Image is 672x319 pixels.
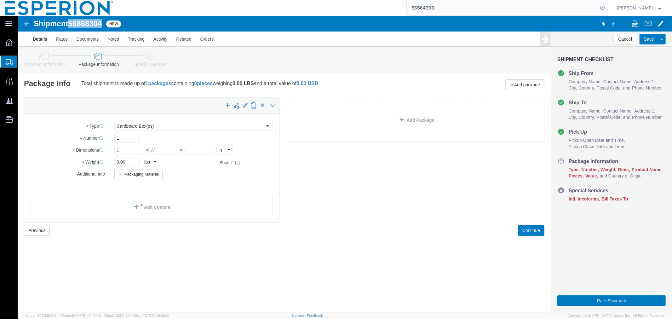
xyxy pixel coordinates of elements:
button: [PERSON_NAME] [617,4,663,12]
input: Search for shipment number, reference number [407,0,598,15]
span: Server: 2025.19.0-d447cefac8f [25,314,101,317]
span: [DATE] 10:47:06 [75,314,101,317]
span: Alexandra Breaux [617,4,653,11]
span: Copyright © [DATE]-[DATE] Agistix Inc., All Rights Reserved [567,313,664,318]
a: Feedback [307,314,323,317]
span: [DATE] 09:39:01 [144,314,169,317]
span: Client: 2025.19.0-129fbcf [104,314,169,317]
iframe: FS Legacy Container [18,16,672,312]
a: Support [291,314,307,317]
